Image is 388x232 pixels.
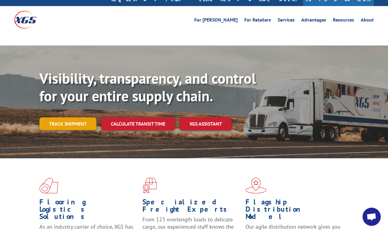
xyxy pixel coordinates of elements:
a: For Retailers [244,18,271,24]
h1: Flagship Distribution Model [246,198,344,223]
a: About [361,18,374,24]
a: For [PERSON_NAME] [194,18,238,24]
a: Advantages [301,18,326,24]
a: XGS ASSISTANT [180,117,232,130]
img: xgs-icon-flagship-distribution-model-red [246,178,266,193]
a: Resources [333,18,354,24]
h1: Flooring Logistics Solutions [39,198,138,223]
img: xgs-icon-focused-on-flooring-red [142,178,157,193]
b: Visibility, transparency, and control for your entire supply chain. [39,69,256,105]
a: Calculate transit time [101,117,175,130]
img: xgs-icon-total-supply-chain-intelligence-red [39,178,58,193]
a: Track shipment [39,117,96,130]
a: Services [278,18,295,24]
a: Open chat [363,208,381,226]
h1: Specialized Freight Experts [142,198,241,216]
